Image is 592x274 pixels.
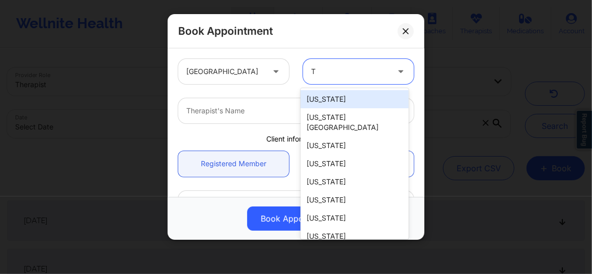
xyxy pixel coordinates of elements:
[301,90,409,108] div: [US_STATE]
[301,155,409,173] div: [US_STATE]
[171,134,421,144] div: Client information:
[301,209,409,227] div: [US_STATE]
[247,207,345,231] button: Book Appointment
[301,191,409,209] div: [US_STATE]
[186,59,264,84] div: [GEOGRAPHIC_DATA]
[301,108,409,136] div: [US_STATE][GEOGRAPHIC_DATA]
[301,227,409,245] div: [US_STATE]
[301,173,409,191] div: [US_STATE]
[178,151,289,177] a: Registered Member
[301,136,409,155] div: [US_STATE]
[178,24,273,38] h2: Book Appointment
